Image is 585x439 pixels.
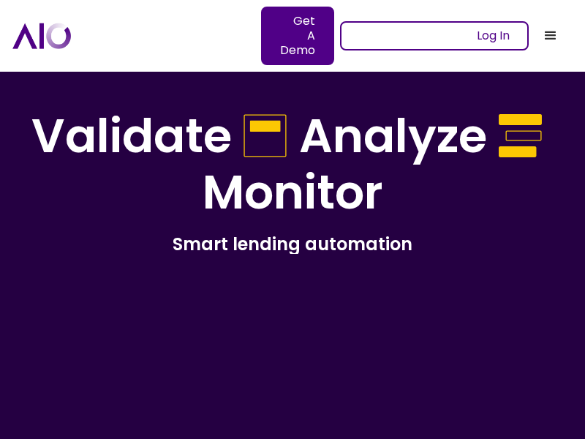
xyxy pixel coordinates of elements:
h1: Validate [31,108,232,165]
h1: Monitor [203,165,383,221]
a: Get A Demo [261,7,334,65]
div: menu [529,14,573,58]
a: home [12,23,340,48]
a: Log In [340,21,529,50]
h2: Smart lending automation [23,233,562,255]
h1: Analyze [299,108,487,165]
